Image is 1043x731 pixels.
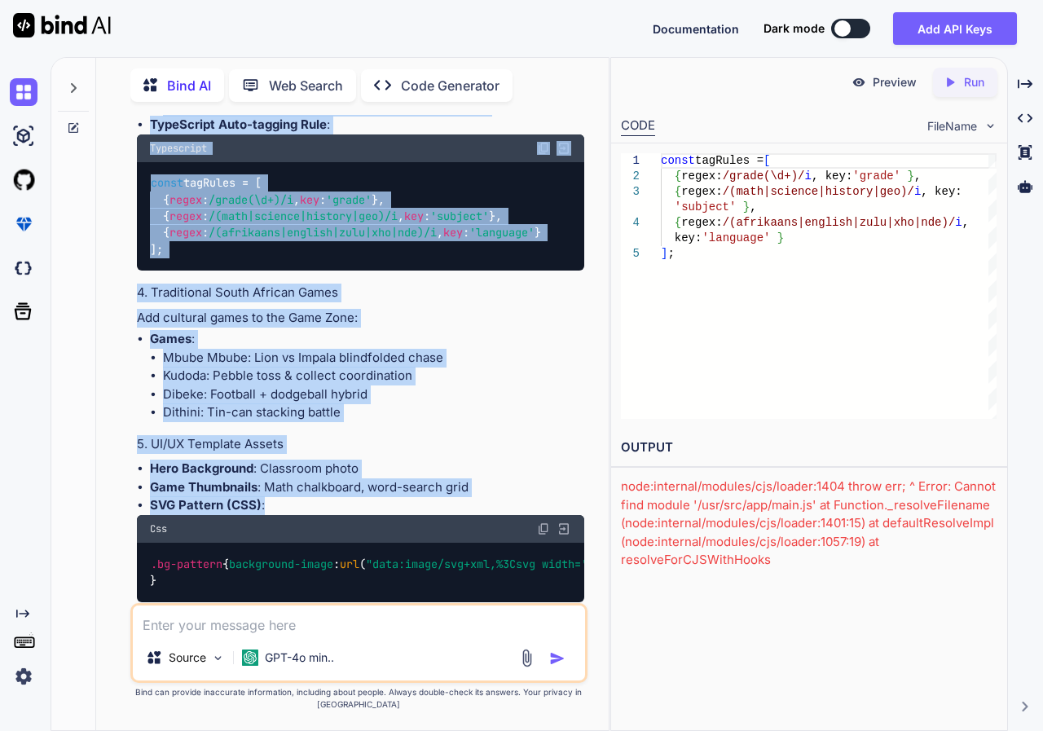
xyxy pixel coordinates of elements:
li: Dibeke: Football + dodgeball hybrid [163,385,585,404]
span: 'grade' [853,170,901,183]
span: } [777,231,784,244]
img: chevron down [984,119,997,133]
span: const [661,154,695,167]
p: Bind can provide inaccurate information, including about people. Always double-check its answers.... [130,686,588,711]
span: 'subject' [430,209,489,223]
span: regex: [682,185,723,198]
span: background-image [229,557,333,571]
span: tagRules = [695,154,764,167]
span: /(math|science|history|geo)/i [209,209,398,223]
p: Preview [873,74,917,90]
div: node:internal/modules/cjs/loader:1404 throw err; ^ Error: Cannot find module '/usr/src/app/main.j... [621,478,997,716]
li: : [150,496,585,515]
p: Add cultural games to the Game Zone: [137,309,585,328]
span: i [956,216,962,229]
strong: SVG Pattern (CSS) [150,497,262,513]
span: { [675,185,681,198]
span: /grade(\d+)/i [209,192,293,207]
span: i [914,185,921,198]
img: copy [537,522,550,535]
span: regex [169,192,202,207]
span: Typescript [150,142,207,155]
div: 3 [621,184,640,200]
h2: OUTPUT [611,429,1006,467]
span: regex: [682,216,723,229]
strong: Hero Background [150,460,253,476]
h4: 4. Traditional South African Games [137,284,585,302]
p: Source [169,650,206,666]
span: key [443,226,463,240]
span: const [151,176,183,191]
img: copy [537,142,550,155]
strong: Games [150,331,191,346]
span: url [340,557,359,571]
span: } [743,200,750,214]
span: Documentation [653,22,739,36]
img: icon [549,650,566,667]
p: : [150,116,585,134]
span: , [914,170,921,183]
span: key [300,192,319,207]
img: Pick Models [211,651,225,665]
span: i [805,170,812,183]
li: Mbube Mbube: Lion vs Impala blindfolded chase [163,349,585,368]
span: 'subject' [675,200,737,214]
code: tagRules = [ { : , : }, { : , : }, { : , : } ]; [150,174,541,258]
p: GPT-4o min.. [265,650,334,666]
span: /(afrikaans|english|zulu|xho|nde)/ [723,216,956,229]
span: { [675,216,681,229]
span: Dark mode [764,20,825,37]
span: /grade(\d+)/ [723,170,805,183]
span: , [750,200,757,214]
div: 2 [621,169,640,184]
img: GPT-4o mini [242,650,258,666]
button: Documentation [653,20,739,37]
img: githubLight [10,166,37,194]
li: : [150,330,585,422]
img: darkCloudIdeIcon [10,254,37,282]
span: , key: [922,185,962,198]
strong: TypeScript Auto-tagging Rule [150,117,327,132]
li: Kudoda: Pebble toss & collect coordination [163,367,585,385]
span: key: [675,231,702,244]
span: FileName [927,118,977,134]
img: settings [10,663,37,690]
button: Add API Keys [893,12,1017,45]
span: regex [169,226,202,240]
img: premium [10,210,37,238]
span: ; [668,247,675,260]
li: : Math chalkboard, word-search grid [150,478,585,497]
img: Open in Browser [557,141,571,156]
li: Dithini: Tin-can stacking battle [163,403,585,422]
span: [ [764,154,770,167]
img: Bind AI [13,13,111,37]
code: [URL][DOMAIN_NAME] [244,99,376,115]
div: 4 [621,215,640,231]
span: , [962,216,969,229]
div: 5 [621,246,640,262]
span: .bg-pattern [151,557,222,571]
span: /(afrikaans|english|zulu|xho|nde)/i [209,226,437,240]
div: CODE [621,117,655,136]
span: regex [169,209,202,223]
img: ai-studio [10,122,37,150]
div: 1 [621,153,640,169]
img: chat [10,78,37,106]
span: , key: [812,170,852,183]
strong: Game Thumbnails [150,479,257,495]
span: 'language' [702,231,771,244]
img: attachment [517,649,536,667]
p: Run [964,74,984,90]
span: key [404,209,424,223]
span: Css [150,522,167,535]
p: Code Generator [401,76,499,95]
span: 'grade' [326,192,372,207]
span: } [908,170,914,183]
span: ] [661,247,667,260]
img: Open in Browser [557,522,571,536]
h4: 5. UI/UX Template Assets [137,435,585,454]
span: { [675,170,681,183]
p: Web Search [269,76,343,95]
p: Bind AI [167,76,211,95]
span: /(math|science|history|geo)/ [723,185,914,198]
